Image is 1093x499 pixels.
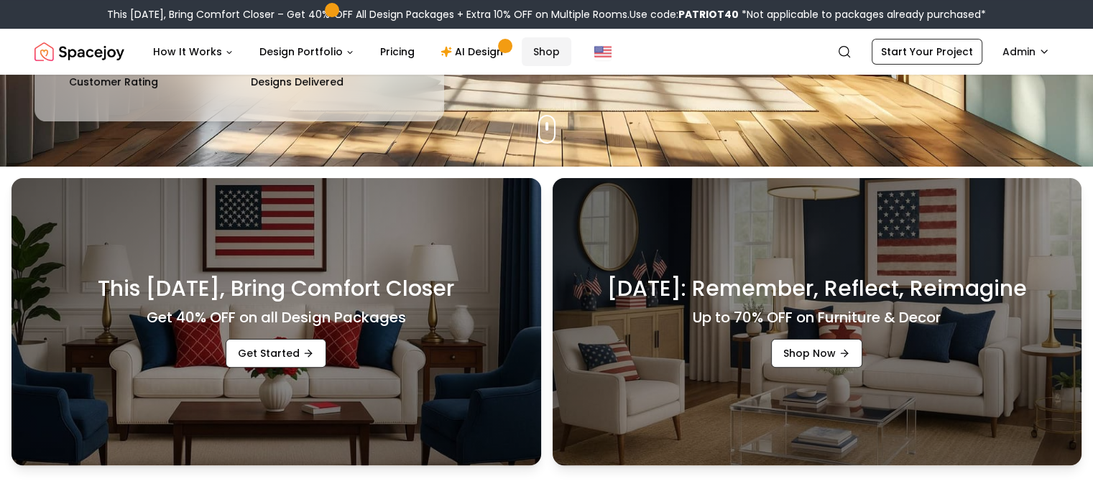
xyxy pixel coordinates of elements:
small: Customer Rating [69,77,158,87]
h4: Up to 70% OFF on Furniture & Decor [693,307,941,327]
a: Spacejoy [34,37,124,66]
span: *Not applicable to packages already purchased* [739,7,986,22]
div: Design stats [69,42,410,87]
button: Design Portfolio [248,37,366,66]
button: Admin [994,39,1059,65]
b: PATRIOT40 [678,7,739,22]
small: Designs Delivered [251,77,343,87]
button: How It Works [142,37,245,66]
div: This [DATE], Bring Comfort Closer – Get 40% OFF All Design Packages + Extra 10% OFF on Multiple R... [107,7,986,22]
a: Pricing [369,37,426,66]
img: United States [594,43,612,60]
span: Use code: [629,7,739,22]
nav: Main [142,37,571,66]
h4: Get 40% OFF on all Design Packages [147,307,406,327]
a: Start Your Project [872,39,982,65]
h3: This [DATE], Bring Comfort Closer [98,276,454,302]
a: Get Started [226,339,326,368]
nav: Global [34,29,1059,75]
a: Shop [522,37,571,66]
a: AI Design [429,37,519,66]
img: Spacejoy Logo [34,37,124,66]
a: Shop Now [771,339,862,368]
h3: [DATE]: Remember, Reflect, Reimagine [607,276,1027,302]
